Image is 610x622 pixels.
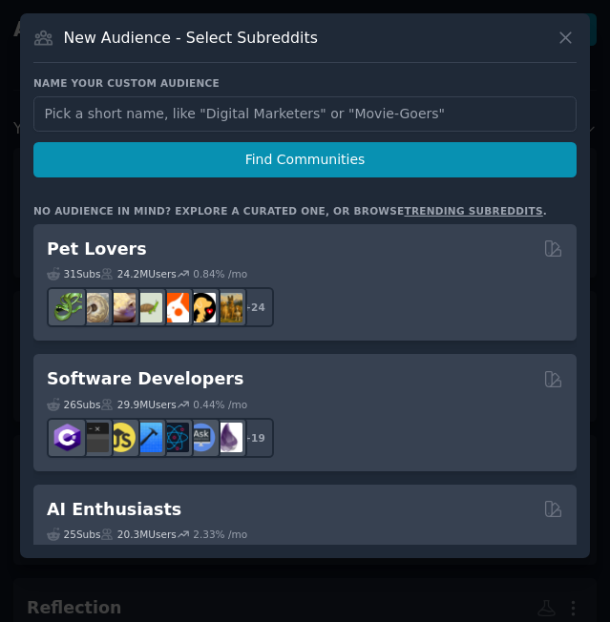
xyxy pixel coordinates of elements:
[234,287,274,327] div: + 24
[106,293,136,322] img: leopardgeckos
[159,423,189,452] img: reactnative
[234,418,274,458] div: + 19
[47,528,100,541] div: 25 Sub s
[193,528,247,541] div: 2.33 % /mo
[47,367,243,391] h2: Software Developers
[33,204,547,218] div: No audience in mind? Explore a curated one, or browse .
[159,293,189,322] img: cockatiel
[133,293,162,322] img: turtle
[100,398,176,411] div: 29.9M Users
[53,293,82,322] img: herpetology
[133,423,162,452] img: iOSProgramming
[213,293,242,322] img: dogbreed
[47,398,100,411] div: 26 Sub s
[193,398,247,411] div: 0.44 % /mo
[106,423,136,452] img: learnjavascript
[100,528,176,541] div: 20.3M Users
[64,28,318,48] h3: New Audience - Select Subreddits
[33,96,577,132] input: Pick a short name, like "Digital Marketers" or "Movie-Goers"
[79,423,109,452] img: software
[186,423,216,452] img: AskComputerScience
[47,238,147,261] h2: Pet Lovers
[33,142,577,177] button: Find Communities
[47,267,100,280] div: 31 Sub s
[53,423,82,452] img: csharp
[47,498,181,522] h2: AI Enthusiasts
[193,267,247,280] div: 0.84 % /mo
[213,423,242,452] img: elixir
[33,76,577,90] h3: Name your custom audience
[79,293,109,322] img: ballpython
[100,267,176,280] div: 24.2M Users
[186,293,216,322] img: PetAdvice
[404,205,542,217] a: trending subreddits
